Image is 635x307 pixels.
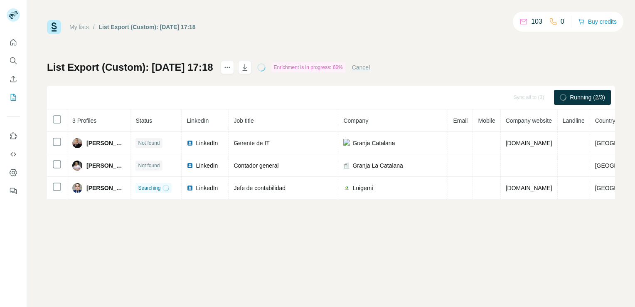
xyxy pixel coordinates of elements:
div: List Export (Custom): [DATE] 17:18 [99,23,196,31]
span: Company [343,117,368,124]
span: Mobile [478,117,495,124]
span: Running (2/3) [570,93,605,102]
img: company-logo [343,139,350,147]
button: Use Surfe API [7,147,20,162]
span: Granja La Catalana [352,161,403,170]
span: Gerente de IT [234,140,269,146]
span: LinkedIn [187,117,209,124]
span: [PERSON_NAME] [86,161,125,170]
span: Job title [234,117,254,124]
div: Enrichment is in progress: 66% [271,62,345,72]
span: LinkedIn [196,161,218,170]
span: LinkedIn [196,139,218,147]
p: 103 [531,17,542,27]
span: Landline [563,117,585,124]
h1: List Export (Custom): [DATE] 17:18 [47,61,213,74]
button: Search [7,53,20,68]
img: Avatar [72,138,82,148]
span: Not found [138,139,160,147]
span: Email [453,117,468,124]
button: Use Surfe on LinkedIn [7,129,20,144]
span: [DOMAIN_NAME] [506,140,552,146]
span: [PERSON_NAME] [86,139,125,147]
p: 0 [561,17,564,27]
img: company-logo [343,185,350,191]
a: My lists [69,24,89,30]
button: actions [221,61,234,74]
button: Dashboard [7,165,20,180]
img: Avatar [72,183,82,193]
span: Contador general [234,162,278,169]
button: Buy credits [578,16,617,27]
img: Avatar [72,161,82,171]
img: Surfe Logo [47,20,61,34]
span: [DOMAIN_NAME] [506,185,552,191]
button: Quick start [7,35,20,50]
span: Granja Catalana [352,139,395,147]
span: [PERSON_NAME] [86,184,125,192]
button: Enrich CSV [7,72,20,87]
button: Feedback [7,183,20,198]
span: 3 Profiles [72,117,96,124]
span: Jefe de contabilidad [234,185,286,191]
span: Not found [138,162,160,169]
button: My lists [7,90,20,105]
button: Cancel [352,63,370,72]
span: Company website [506,117,552,124]
span: Status [135,117,152,124]
span: Country [595,117,615,124]
img: LinkedIn logo [187,140,193,146]
span: LinkedIn [196,184,218,192]
span: Searching [138,184,160,192]
li: / [93,23,95,31]
span: Luigemi [352,184,373,192]
img: LinkedIn logo [187,185,193,191]
img: LinkedIn logo [187,162,193,169]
